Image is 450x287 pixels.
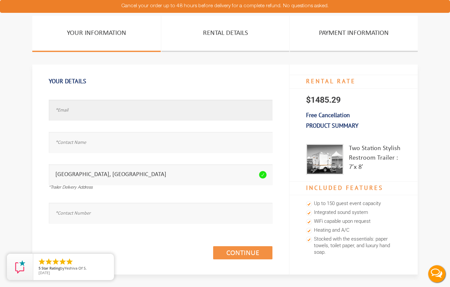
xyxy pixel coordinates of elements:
[42,266,60,271] span: Star Rating
[49,185,272,191] div: *Trailer Delivery Address
[213,246,272,259] a: Continue
[306,217,401,226] li: WiFi capable upon request
[349,144,401,175] div: Two Station Stylish Restroom Trailer : 7’x 8′
[45,258,53,266] li: 
[306,208,401,217] li: Integrated sound system
[306,199,401,208] li: Up to 150 guest event capacity
[39,270,50,275] span: [DATE]
[52,258,60,266] li: 
[306,111,350,119] b: Free Cancellation
[290,16,418,52] a: PAYMENT INFORMATION
[32,16,161,52] a: Your Information
[49,74,272,88] h1: Your Details
[38,258,46,266] li: 
[290,119,418,133] h3: Product Summary
[49,164,272,185] input: *Trailer Delivery Address
[424,261,450,287] button: Live Chat
[161,16,289,52] a: Rental Details
[290,89,418,112] p: $1485.29
[59,258,67,266] li: 
[290,75,418,89] h4: RENTAL RATE
[49,100,272,120] input: *Email
[306,235,401,257] li: Stocked with the essentials: paper towels, toilet paper, and luxury hand soap.
[65,266,87,271] span: Yeshiva Of S.
[306,226,401,235] li: Heating and A/C
[66,258,73,266] li: 
[49,203,272,223] input: *Contact Number
[14,260,27,274] img: Review Rating
[39,266,109,271] span: by
[49,132,272,153] input: *Contact Name
[290,181,418,195] h4: Included Features
[39,266,41,271] span: 5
